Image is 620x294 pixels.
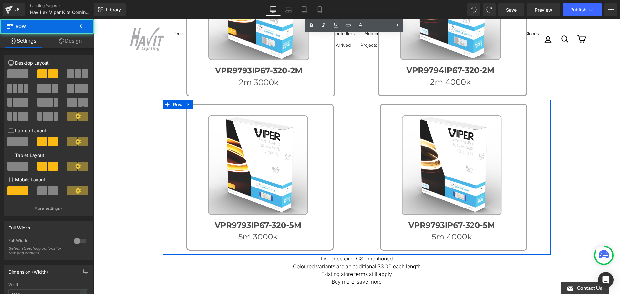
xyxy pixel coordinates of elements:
[8,282,88,287] div: Width
[4,201,92,216] button: More settings
[78,80,91,90] span: Row
[296,3,312,16] a: Tablet
[30,10,92,15] span: Haviflex Viper Kits Coming Soon
[94,3,126,16] a: New Library
[598,272,614,288] div: Open Intercom Messenger
[8,152,88,158] p: Tablet Layout
[106,7,121,13] span: Library
[570,7,586,12] span: Publish
[535,6,552,13] span: Preview
[563,3,602,16] button: Publish
[8,59,88,66] p: Desktop Layout
[91,80,99,90] a: Expand / Collapse
[483,3,496,16] button: Redo
[34,206,60,211] p: More settings
[8,238,67,245] div: Full Width
[30,3,104,8] a: Landing Pages
[8,246,67,255] div: Select stretching options for row and content.
[506,6,517,13] span: Save
[8,176,88,183] p: Mobile Layout
[467,3,480,16] button: Undo
[47,34,94,48] a: Design
[312,3,327,16] a: Mobile
[8,266,48,275] div: Dimension (Width)
[8,221,30,230] div: Full Width
[6,19,71,34] span: Row
[527,3,560,16] a: Preview
[8,127,88,134] p: Laptop Layout
[281,3,296,16] a: Laptop
[3,3,25,16] a: v6
[13,5,21,14] div: v6
[265,3,281,16] a: Desktop
[604,3,617,16] button: More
